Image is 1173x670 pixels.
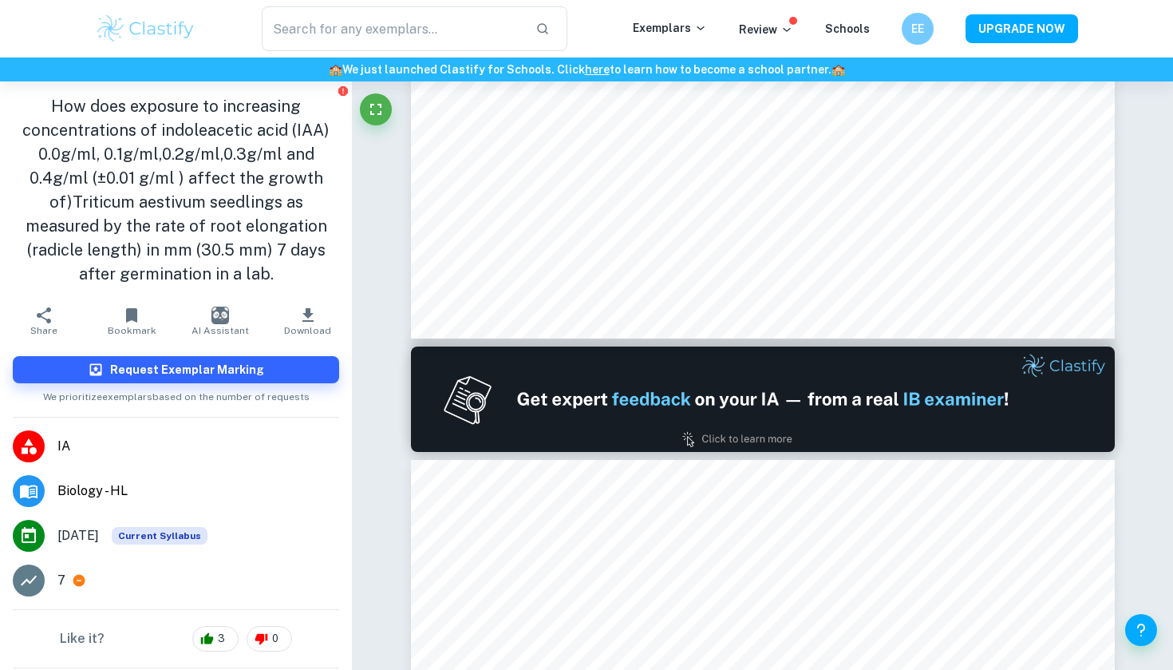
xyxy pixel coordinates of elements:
[263,631,287,647] span: 0
[57,526,99,545] span: [DATE]
[13,356,339,383] button: Request Exemplar Marking
[1125,614,1157,646] button: Help and Feedback
[585,63,610,76] a: here
[95,13,196,45] img: Clastify logo
[247,626,292,652] div: 0
[739,21,793,38] p: Review
[209,631,234,647] span: 3
[264,299,352,343] button: Download
[192,626,239,652] div: 3
[329,63,342,76] span: 🏫
[825,22,870,35] a: Schools
[30,325,57,336] span: Share
[966,14,1078,43] button: UPGRADE NOW
[43,383,310,404] span: We prioritize exemplars based on the number of requests
[112,527,207,545] div: This exemplar is based on the current syllabus. Feel free to refer to it for inspiration/ideas wh...
[284,325,331,336] span: Download
[108,325,156,336] span: Bookmark
[411,347,1115,452] img: Ad
[909,20,927,38] h6: EE
[3,61,1170,78] h6: We just launched Clastify for Schools. Click to learn how to become a school partner.
[112,527,207,545] span: Current Syllabus
[13,94,339,286] h1: How does exposure to increasing concentrations of indoleacetic acid (IAA) 0.0g/ml, 0.1g/ml,0.2g/m...
[57,571,65,590] p: 7
[337,85,349,97] button: Report issue
[60,629,105,648] h6: Like it?
[57,437,339,456] span: IA
[88,299,176,343] button: Bookmark
[633,19,707,37] p: Exemplars
[831,63,845,76] span: 🏫
[110,361,264,379] h6: Request Exemplar Marking
[262,6,523,51] input: Search for any exemplars...
[211,307,229,324] img: AI Assistant
[192,325,249,336] span: AI Assistant
[176,299,264,343] button: AI Assistant
[57,482,339,501] span: Biology - HL
[902,13,934,45] button: EE
[360,93,392,125] button: Fullscreen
